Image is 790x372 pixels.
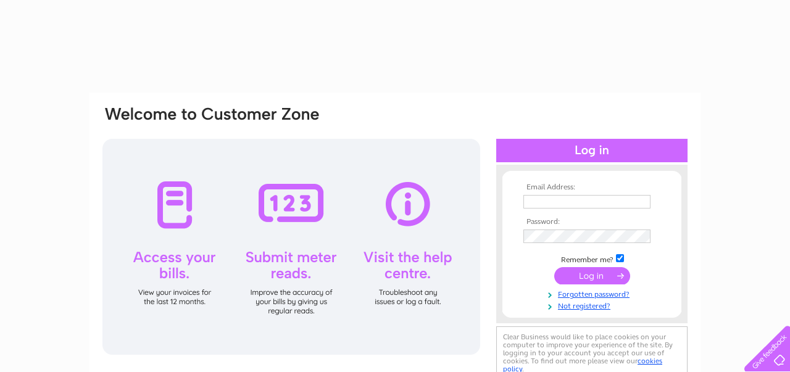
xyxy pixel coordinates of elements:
[554,267,630,284] input: Submit
[520,252,663,265] td: Remember me?
[523,287,663,299] a: Forgotten password?
[520,218,663,226] th: Password:
[523,299,663,311] a: Not registered?
[520,183,663,192] th: Email Address:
